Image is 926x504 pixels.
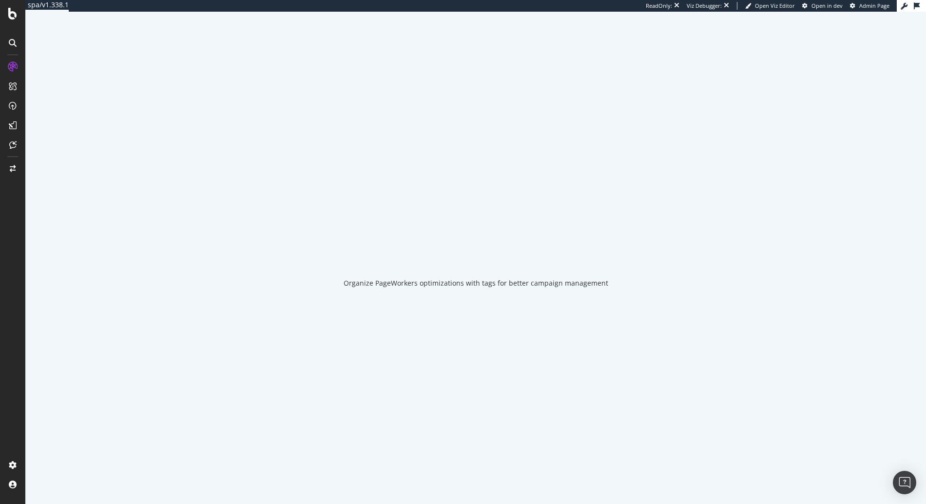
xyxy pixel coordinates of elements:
[859,2,889,9] span: Admin Page
[755,2,795,9] span: Open Viz Editor
[893,471,916,494] div: Open Intercom Messenger
[344,278,608,288] div: Organize PageWorkers optimizations with tags for better campaign management
[745,2,795,10] a: Open Viz Editor
[687,2,722,10] div: Viz Debugger:
[441,228,511,263] div: animation
[802,2,843,10] a: Open in dev
[850,2,889,10] a: Admin Page
[811,2,843,9] span: Open in dev
[646,2,672,10] div: ReadOnly:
